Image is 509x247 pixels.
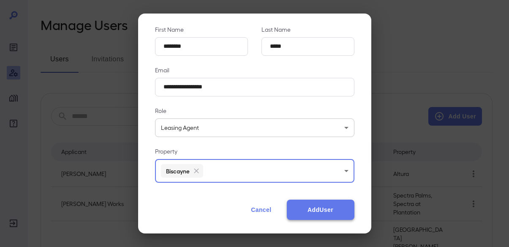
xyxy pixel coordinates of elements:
[287,200,354,220] button: AddUser
[242,200,280,220] button: Cancel
[166,167,190,175] h6: Biscayne
[155,118,354,137] div: Leasing Agent
[155,107,354,115] p: Role
[155,66,354,74] p: Email
[155,147,354,156] p: Property
[261,25,354,34] p: Last Name
[155,25,248,34] p: First Name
